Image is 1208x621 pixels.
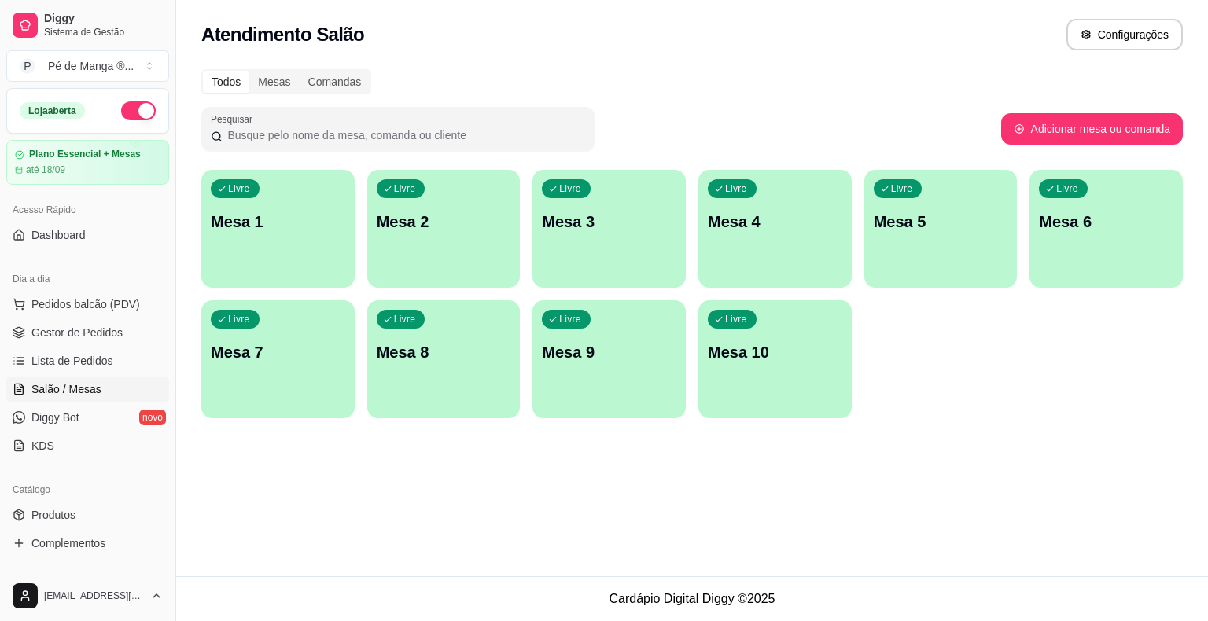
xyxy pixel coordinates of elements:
button: LivreMesa 2 [367,170,521,288]
button: Pedidos balcão (PDV) [6,292,169,317]
h2: Atendimento Salão [201,22,364,47]
span: Sistema de Gestão [44,26,163,39]
button: LivreMesa 6 [1029,170,1183,288]
article: Plano Essencial + Mesas [29,149,141,160]
a: Diggy Botnovo [6,405,169,430]
div: Dia a dia [6,266,169,292]
p: Livre [725,313,747,325]
p: Livre [228,313,250,325]
a: Lista de Pedidos [6,348,169,373]
button: [EMAIL_ADDRESS][DOMAIN_NAME] [6,577,169,615]
div: Catálogo [6,477,169,502]
button: LivreMesa 5 [864,170,1018,288]
span: P [20,58,35,74]
p: Livre [891,182,913,195]
p: Mesa 10 [708,341,842,363]
p: Livre [725,182,747,195]
a: DiggySistema de Gestão [6,6,169,44]
p: Livre [228,182,250,195]
span: Dashboard [31,227,86,243]
label: Pesquisar [211,112,258,126]
button: Adicionar mesa ou comanda [1001,113,1183,145]
p: Mesa 2 [377,211,511,233]
div: Comandas [300,71,370,93]
p: Livre [394,313,416,325]
a: Plano Essencial + Mesasaté 18/09 [6,140,169,185]
a: Complementos [6,531,169,556]
div: Acesso Rápido [6,197,169,222]
span: Pedidos balcão (PDV) [31,296,140,312]
a: Dashboard [6,222,169,248]
footer: Cardápio Digital Diggy © 2025 [176,576,1208,621]
button: LivreMesa 9 [532,300,686,418]
p: Livre [559,313,581,325]
span: Complementos [31,535,105,551]
span: KDS [31,438,54,454]
p: Mesa 3 [542,211,676,233]
p: Mesa 5 [874,211,1008,233]
a: KDS [6,433,169,458]
div: Todos [203,71,249,93]
p: Livre [394,182,416,195]
button: LivreMesa 8 [367,300,521,418]
div: Mesas [249,71,299,93]
p: Mesa 9 [542,341,676,363]
p: Mesa 7 [211,341,345,363]
button: LivreMesa 4 [698,170,852,288]
span: Diggy Bot [31,410,79,425]
input: Pesquisar [223,127,585,143]
button: LivreMesa 7 [201,300,355,418]
p: Livre [1056,182,1078,195]
div: Pé de Manga ® ... [48,58,134,74]
p: Mesa 4 [708,211,842,233]
span: [EMAIL_ADDRESS][DOMAIN_NAME] [44,590,144,602]
p: Mesa 1 [211,211,345,233]
a: Gestor de Pedidos [6,320,169,345]
button: LivreMesa 1 [201,170,355,288]
span: Lista de Pedidos [31,353,113,369]
button: Select a team [6,50,169,82]
a: Salão / Mesas [6,377,169,402]
p: Mesa 6 [1039,211,1173,233]
span: Gestor de Pedidos [31,325,123,340]
button: LivreMesa 3 [532,170,686,288]
span: Salão / Mesas [31,381,101,397]
button: Alterar Status [121,101,156,120]
a: Produtos [6,502,169,527]
p: Livre [559,182,581,195]
p: Mesa 8 [377,341,511,363]
span: Produtos [31,507,75,523]
button: Configurações [1066,19,1183,50]
div: Loja aberta [20,102,85,119]
article: até 18/09 [26,164,65,176]
span: Diggy [44,12,163,26]
button: LivreMesa 10 [698,300,852,418]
